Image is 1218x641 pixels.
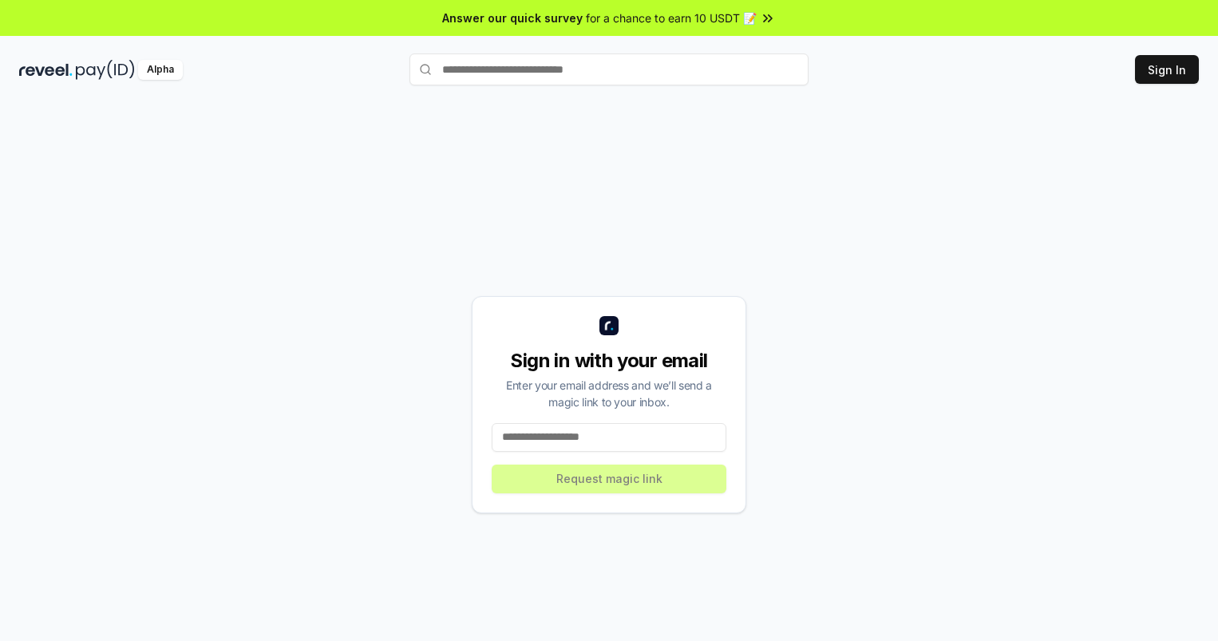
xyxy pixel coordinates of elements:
div: Sign in with your email [492,348,726,374]
img: pay_id [76,60,135,80]
div: Alpha [138,60,183,80]
img: logo_small [599,316,619,335]
button: Sign In [1135,55,1199,84]
div: Enter your email address and we’ll send a magic link to your inbox. [492,377,726,410]
span: Answer our quick survey [442,10,583,26]
span: for a chance to earn 10 USDT 📝 [586,10,757,26]
img: reveel_dark [19,60,73,80]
